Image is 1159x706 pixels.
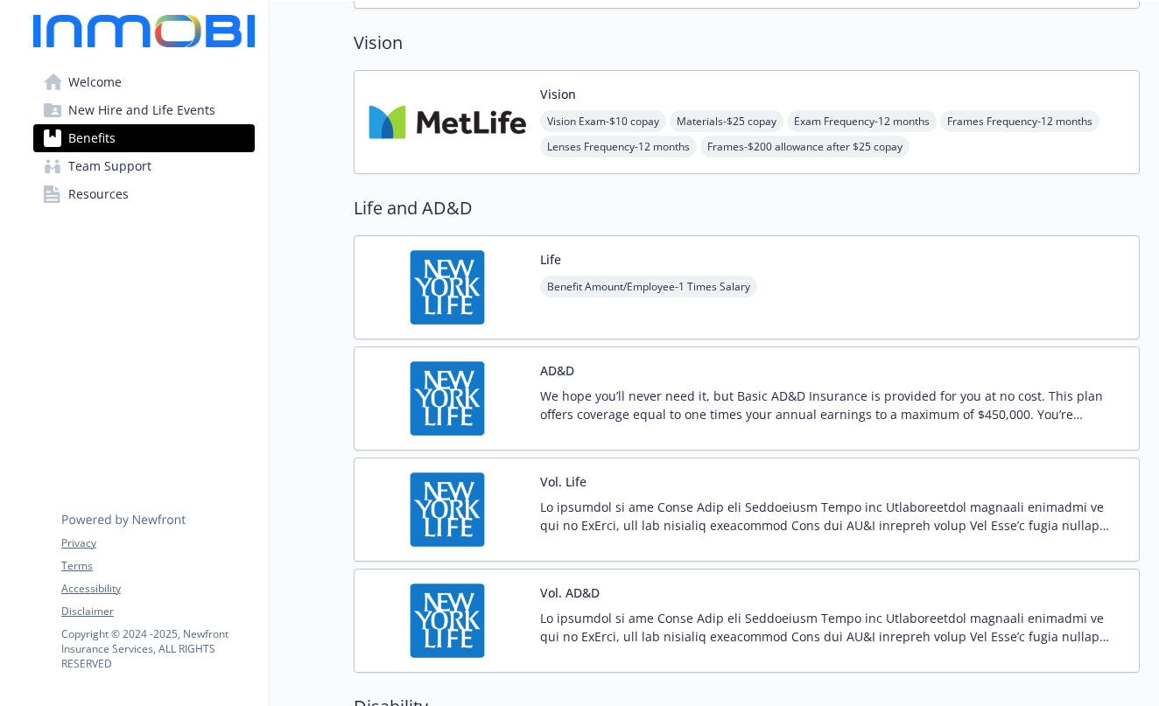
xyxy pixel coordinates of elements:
[369,361,526,436] img: New York Life Insurance Company carrier logo
[540,250,561,269] button: Life
[540,387,1125,423] p: We hope you’ll never need it, but Basic AD&D Insurance is provided for you at no cost. This plan ...
[787,110,937,132] span: Exam Frequency - 12 months
[33,152,255,180] a: Team Support
[68,180,129,208] span: Resources
[68,68,122,96] span: Welcome
[68,152,151,180] span: Team Support
[33,68,255,96] a: Welcome
[700,136,910,157] span: Frames - $200 allowance after $25 copay
[540,584,600,602] button: Vol. AD&D
[61,581,254,597] a: Accessibility
[61,535,254,551] a: Privacy
[354,30,1140,56] h2: Vision
[540,276,757,297] span: Benefit Amount/Employee - 1 Times Salary
[33,180,255,208] a: Resources
[68,96,215,124] span: New Hire and Life Events
[540,110,666,132] span: Vision Exam - $10 copay
[61,626,254,671] p: Copyright © 2024 - 2025 , Newfront Insurance Services, ALL RIGHTS RESERVED
[540,136,697,157] span: Lenses Frequency - 12 months
[540,85,576,103] button: Vision
[61,604,254,619] a: Disclaimer
[369,250,526,325] img: New York Life Insurance Company carrier logo
[540,609,1125,646] p: Lo ipsumdol si ame Conse Adip eli Seddoeiusm Tempo inc Utlaboreetdol magnaali enimadmi ve qui no ...
[540,361,574,380] button: AD&D
[540,472,587,491] button: Vol. Life
[61,558,254,574] a: Terms
[670,110,783,132] span: Materials - $25 copay
[68,124,116,152] span: Benefits
[369,472,526,547] img: New York Life Insurance Company carrier logo
[369,584,526,658] img: New York Life Insurance Company carrier logo
[369,85,526,159] img: Metlife Inc carrier logo
[540,498,1125,535] p: Lo ipsumdol si ame Conse Adip eli Seddoeiusm Tempo inc Utlaboreetdol magnaali enimadmi ve qui no ...
[354,195,1140,221] h2: Life and AD&D
[33,124,255,152] a: Benefits
[940,110,1099,132] span: Frames Frequency - 12 months
[33,96,255,124] a: New Hire and Life Events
